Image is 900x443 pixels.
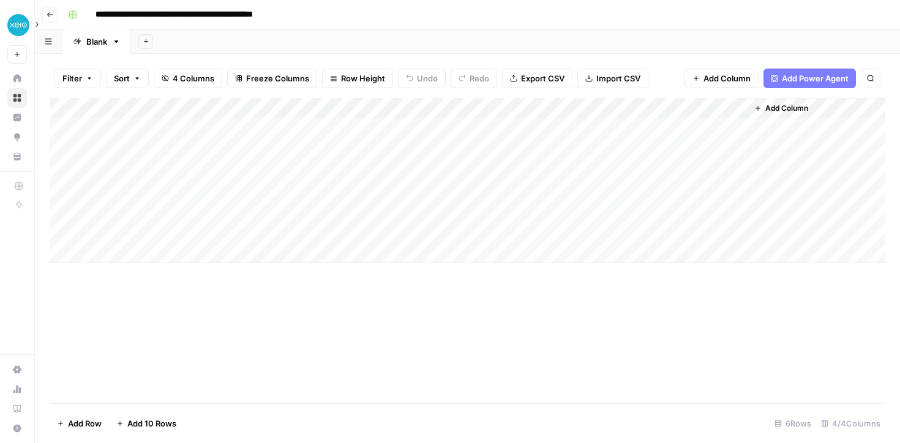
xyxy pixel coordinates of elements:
button: Add 10 Rows [109,414,184,433]
span: Add Row [68,417,102,430]
button: Redo [451,69,497,88]
a: Your Data [7,147,27,166]
img: XeroOps Logo [7,14,29,36]
button: Undo [398,69,446,88]
button: Add Column [684,69,759,88]
span: 4 Columns [173,72,214,84]
span: Sort [114,72,130,84]
span: Import CSV [596,72,640,84]
button: Import CSV [577,69,648,88]
span: Add Column [703,72,751,84]
button: Help + Support [7,419,27,438]
button: Row Height [322,69,393,88]
span: Add 10 Rows [127,417,176,430]
a: Insights [7,108,27,127]
a: Opportunities [7,127,27,147]
button: Workspace: XeroOps [7,10,27,40]
a: Learning Hub [7,399,27,419]
span: Row Height [341,72,385,84]
button: Add Power Agent [763,69,856,88]
span: Add Power Agent [782,72,849,84]
span: Export CSV [521,72,564,84]
a: Blank [62,29,131,54]
span: Add Column [765,103,808,114]
button: Sort [106,69,149,88]
span: Undo [417,72,438,84]
button: Filter [54,69,101,88]
button: 4 Columns [154,69,222,88]
div: 6 Rows [770,414,816,433]
button: Add Row [50,414,109,433]
span: Freeze Columns [246,72,309,84]
button: Add Column [749,100,813,116]
div: Blank [86,35,107,48]
a: Browse [7,88,27,108]
button: Freeze Columns [227,69,317,88]
a: Usage [7,379,27,399]
span: Redo [470,72,489,84]
button: Export CSV [502,69,572,88]
div: 4/4 Columns [816,414,885,433]
a: Home [7,69,27,88]
span: Filter [62,72,82,84]
a: Settings [7,360,27,379]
